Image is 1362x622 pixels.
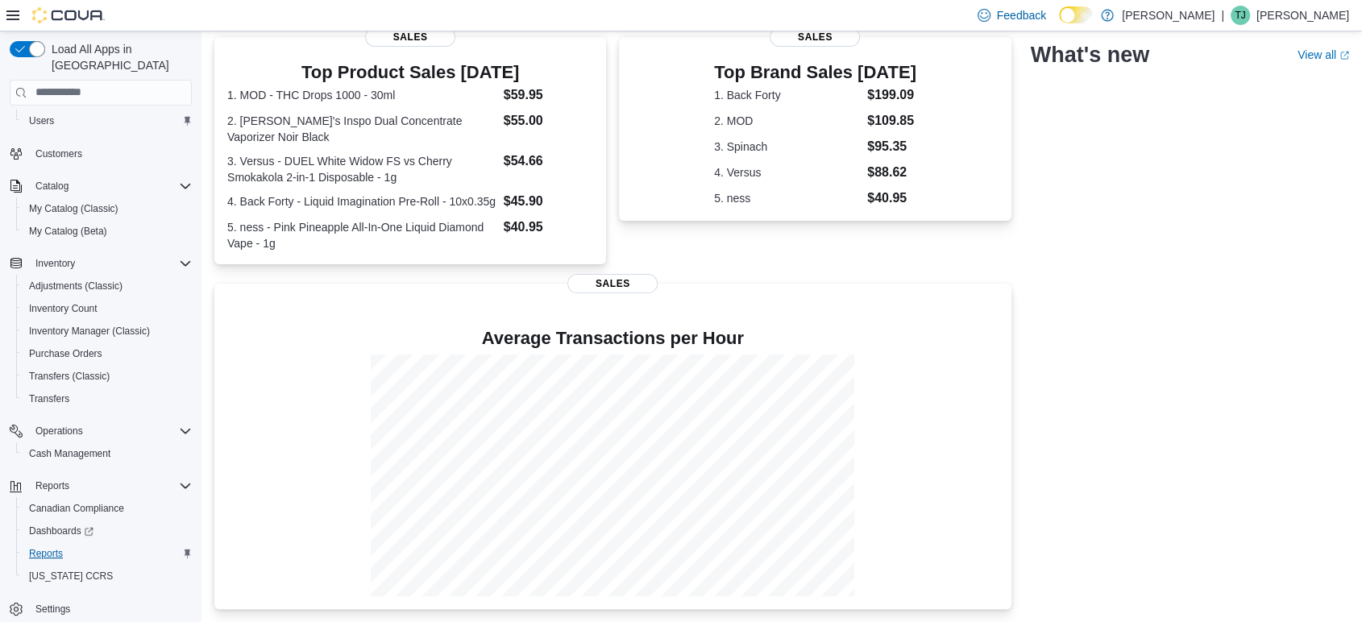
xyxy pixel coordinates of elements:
dt: 5. ness [714,190,861,206]
span: Canadian Compliance [23,499,192,518]
dd: $54.66 [504,151,594,171]
span: Reports [35,479,69,492]
span: Operations [29,421,192,441]
dt: 3. Versus - DUEL White Widow FS vs Cherry Smokakola 2-in-1 Disposable - 1g [227,153,497,185]
button: Purchase Orders [16,342,198,365]
a: Customers [29,144,89,164]
a: Transfers [23,389,76,408]
input: Dark Mode [1059,6,1093,23]
span: Purchase Orders [23,344,192,363]
h3: Top Brand Sales [DATE] [714,63,916,82]
span: Transfers [23,389,192,408]
dd: $109.85 [867,111,916,131]
span: Inventory Count [29,302,98,315]
a: My Catalog (Beta) [23,222,114,241]
button: Adjustments (Classic) [16,275,198,297]
button: My Catalog (Classic) [16,197,198,220]
span: Sales [567,274,658,293]
div: TJ Jacobs [1231,6,1250,25]
dd: $59.95 [504,85,594,105]
a: Inventory Manager (Classic) [23,321,156,341]
a: Dashboards [23,521,100,541]
button: Transfers [16,388,198,410]
span: Dashboards [23,521,192,541]
span: TJ [1235,6,1245,25]
span: Purchase Orders [29,347,102,360]
dd: $88.62 [867,163,916,182]
button: Reports [16,542,198,565]
button: Operations [3,420,198,442]
span: Adjustments (Classic) [23,276,192,296]
dt: 4. Back Forty - Liquid Imagination Pre-Roll - 10x0.35g [227,193,497,209]
span: Dashboards [29,525,93,537]
button: Reports [29,476,76,496]
button: Settings [3,597,198,620]
span: Inventory [35,257,75,270]
dd: $55.00 [504,111,594,131]
a: Reports [23,544,69,563]
span: Transfers [29,392,69,405]
span: My Catalog (Beta) [23,222,192,241]
a: [US_STATE] CCRS [23,566,119,586]
span: Catalog [29,176,192,196]
span: Inventory Manager (Classic) [29,325,150,338]
span: Users [29,114,54,127]
a: Adjustments (Classic) [23,276,129,296]
button: Cash Management [16,442,198,465]
a: Settings [29,599,77,619]
span: Customers [35,147,82,160]
span: My Catalog (Beta) [29,225,107,238]
span: Inventory Count [23,299,192,318]
span: Operations [35,425,83,437]
dd: $45.90 [504,192,594,211]
a: Cash Management [23,444,117,463]
span: Settings [35,603,70,616]
span: Reports [29,476,192,496]
a: My Catalog (Classic) [23,199,125,218]
a: View allExternal link [1298,48,1349,61]
dt: 4. Versus [714,164,861,180]
button: Inventory Manager (Classic) [16,320,198,342]
h2: What's new [1031,42,1149,68]
button: Inventory [3,252,198,275]
span: Inventory Manager (Classic) [23,321,192,341]
img: Cova [32,7,105,23]
button: Catalog [29,176,75,196]
button: Transfers (Classic) [16,365,198,388]
dt: 1. MOD - THC Drops 1000 - 30ml [227,87,497,103]
span: Sales [770,27,860,47]
span: Washington CCRS [23,566,192,586]
span: My Catalog (Classic) [23,199,192,218]
span: Users [23,111,192,131]
span: Catalog [35,180,69,193]
span: Customers [29,143,192,164]
button: Inventory Count [16,297,198,320]
h4: Average Transactions per Hour [227,329,999,348]
a: Transfers (Classic) [23,367,116,386]
a: Purchase Orders [23,344,109,363]
button: Users [16,110,198,132]
span: Transfers (Classic) [29,370,110,383]
span: Transfers (Classic) [23,367,192,386]
span: Dark Mode [1059,23,1060,24]
dt: 2. [PERSON_NAME]'s Inspo Dual Concentrate Vaporizer Noir Black [227,113,497,145]
p: | [1221,6,1224,25]
span: Canadian Compliance [29,502,124,515]
dd: $199.09 [867,85,916,105]
span: Adjustments (Classic) [29,280,122,292]
button: Operations [29,421,89,441]
span: Settings [29,599,192,619]
dd: $40.95 [867,189,916,208]
p: [PERSON_NAME] [1256,6,1349,25]
a: Users [23,111,60,131]
button: Inventory [29,254,81,273]
span: Feedback [997,7,1046,23]
h3: Top Product Sales [DATE] [227,63,593,82]
span: [US_STATE] CCRS [29,570,113,583]
span: Reports [29,547,63,560]
dt: 3. Spinach [714,139,861,155]
dt: 2. MOD [714,113,861,129]
button: Customers [3,142,198,165]
dd: $95.35 [867,137,916,156]
dt: 5. ness - Pink Pineapple All-In-One Liquid Diamond Vape - 1g [227,219,497,251]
